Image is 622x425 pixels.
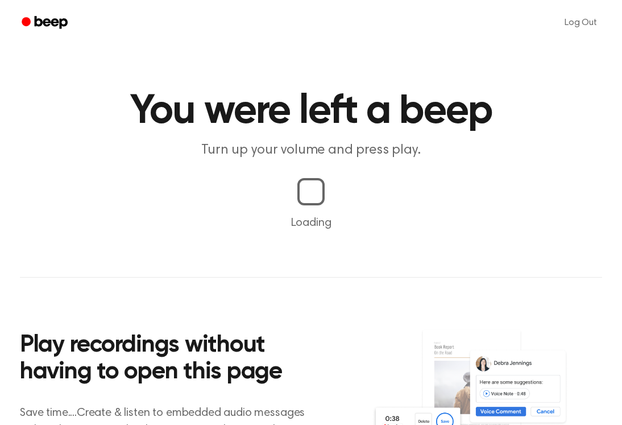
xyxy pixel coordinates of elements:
[14,214,608,232] p: Loading
[20,332,326,386] h2: Play recordings without having to open this page
[93,141,529,160] p: Turn up your volume and press play.
[20,91,602,132] h1: You were left a beep
[553,9,608,36] a: Log Out
[14,12,78,34] a: Beep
